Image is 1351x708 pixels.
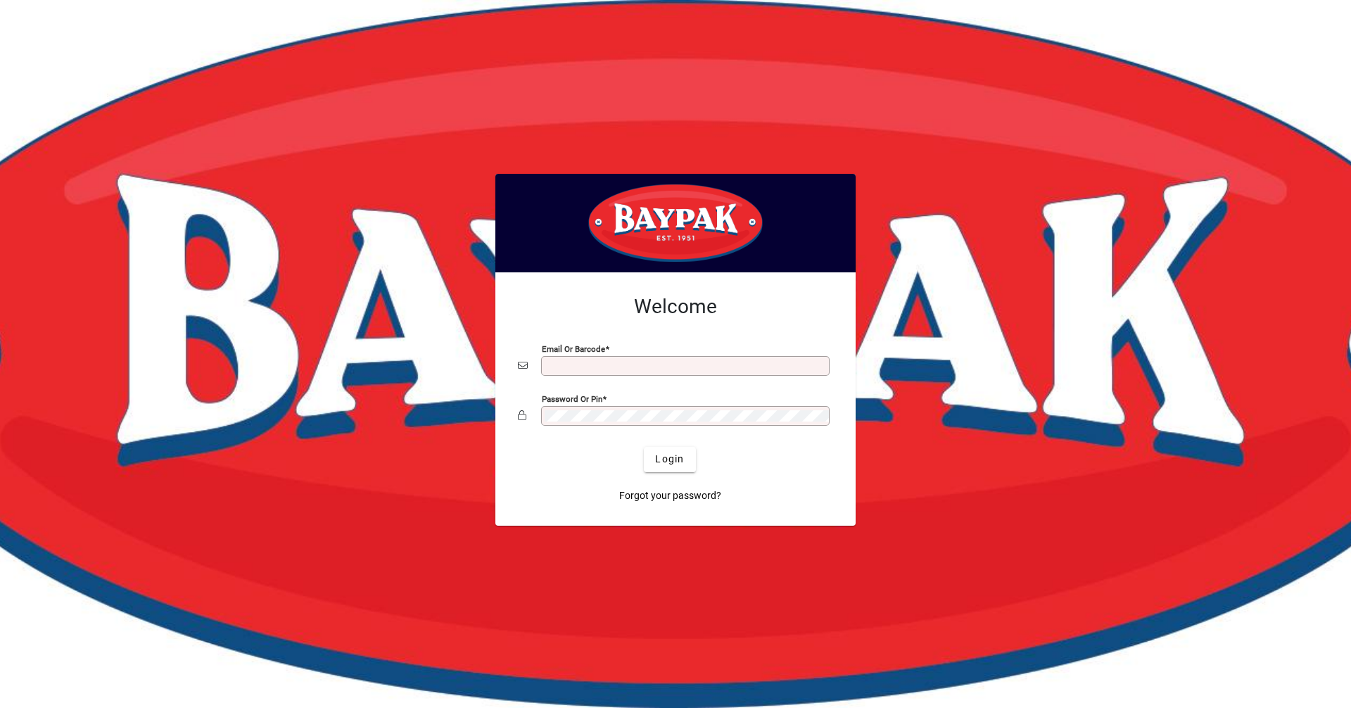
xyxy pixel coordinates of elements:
[542,343,605,353] mat-label: Email or Barcode
[518,295,833,319] h2: Welcome
[619,488,721,503] span: Forgot your password?
[655,452,684,467] span: Login
[644,447,695,472] button: Login
[542,393,602,403] mat-label: Password or Pin
[614,483,727,509] a: Forgot your password?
